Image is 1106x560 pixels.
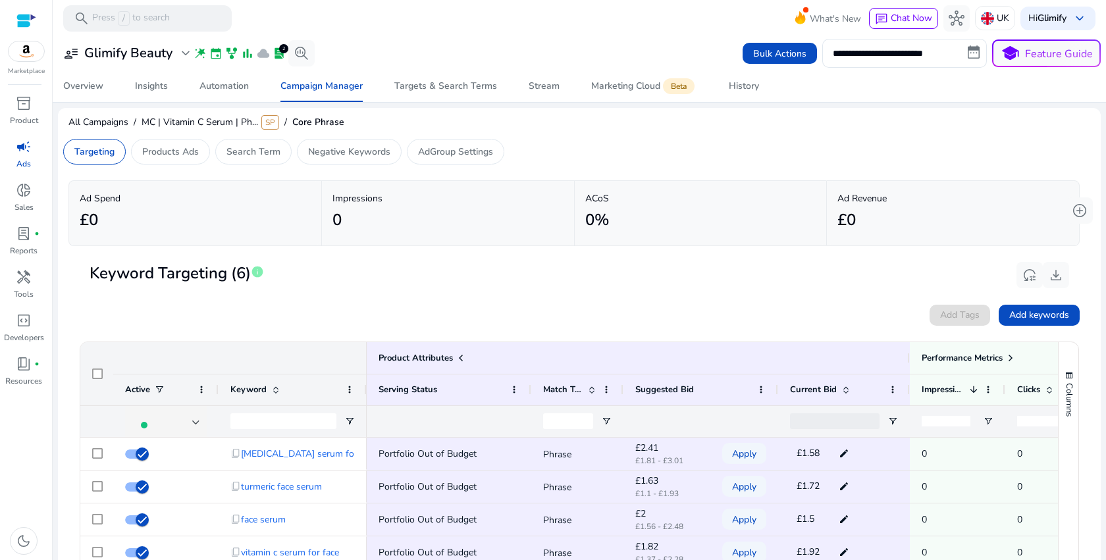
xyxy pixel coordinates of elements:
span: Portfolio Out of Budget [379,513,477,526]
p: £2.41 [635,444,701,452]
b: Glimify [1038,12,1066,24]
span: family_history [225,47,238,60]
span: school [1001,44,1020,63]
span: Match Type [543,384,583,395]
button: chatChat Now [869,8,938,29]
span: Portfolio Out of Budget [379,480,477,493]
span: SP [261,115,279,130]
div: Campaign Manager [280,82,363,91]
div: Marketing Cloud [591,81,697,91]
p: Phrase [543,507,612,534]
mat-icon: edit [835,509,853,529]
h2: £0 [837,211,856,230]
p: Ad Spend [80,191,311,205]
span: event [209,47,223,60]
div: Overview [63,82,103,91]
button: add_circle [1066,197,1093,224]
div: History [729,82,759,91]
p: 0 [922,440,993,467]
input: Keyword Filter Input [230,413,336,429]
span: content_copy [230,481,241,492]
span: 0 [1017,480,1022,493]
span: Suggested Bid [635,384,694,395]
p: Negative Keywords [308,145,390,159]
span: bar_chart [241,47,254,60]
div: Targets & Search Terms [394,82,497,91]
p: Sales [14,201,34,213]
span: search_insights [294,45,309,61]
span: content_copy [230,514,241,524]
span: Product Attributes [379,352,453,364]
p: £1.82 [635,543,701,551]
span: reset_settings [1022,267,1038,283]
button: Open Filter Menu [344,416,355,426]
span: / [279,116,292,128]
span: code_blocks [16,313,32,328]
span: Clicks [1017,384,1040,395]
span: Current Bid [790,384,837,395]
mat-icon: edit [835,444,853,463]
mat-icon: edit [835,476,853,496]
span: lab_profile [273,47,286,60]
span: Performance Metrics [922,352,1003,364]
span: lab_profile [16,226,32,242]
h2: £0 [80,211,98,230]
p: Ad Revenue [837,191,1068,205]
button: Open Filter Menu [601,416,612,426]
span: [MEDICAL_DATA] serum for face [241,440,377,467]
button: Apply [722,509,766,530]
p: Hi [1028,14,1066,23]
h2: 0% [585,211,609,230]
p: Resources [5,375,42,387]
span: Keyword Targeting (6) [90,262,251,285]
span: Apply [732,440,756,467]
span: content_copy [230,448,241,459]
span: 0 [1017,546,1022,559]
img: amazon.svg [9,41,44,61]
p: £1.1 - £1.93 [635,490,701,497]
span: turmeric face serum [241,473,322,500]
button: download [1043,262,1069,288]
p: Press to search [92,11,170,26]
span: Beta [663,78,695,94]
p: £1.56 - £2.48 [635,522,701,530]
span: Keyword [230,384,267,395]
p: Tools [14,288,34,300]
div: Stream [529,82,560,91]
span: cloud [257,47,270,60]
span: Chat Now [891,12,932,24]
button: Apply [722,443,766,464]
div: 2 [279,44,288,53]
div: Automation [199,82,249,91]
p: Products Ads [142,145,199,159]
p: Targeting [74,145,115,159]
p: Developers [4,332,44,344]
img: uk.svg [981,12,994,25]
button: schoolFeature Guide [992,39,1101,67]
p: £2 [635,510,701,518]
span: What's New [810,7,861,30]
p: Phrase [543,441,612,468]
p: Marketplace [8,66,45,76]
p: Phrase [543,474,612,501]
span: Apply [732,473,756,500]
span: Portfolio Out of Budget [379,447,477,460]
span: £1.92 [797,546,820,558]
h3: Glimify Beauty [84,45,172,61]
span: / [118,11,130,26]
span: add_circle [1072,203,1088,218]
span: fiber_manual_record [34,231,39,236]
p: AdGroup Settings [418,145,493,159]
button: Add keywords [999,305,1080,326]
input: Match Type Filter Input [543,413,593,429]
p: £1.81 - £3.01 [635,457,701,465]
span: Add keywords [1009,308,1069,322]
span: 0 [1017,447,1022,460]
button: search_insights [288,40,315,66]
button: Bulk Actions [743,43,817,64]
p: Product [10,115,38,126]
span: / [128,116,142,128]
span: dark_mode [16,533,32,549]
span: Bulk Actions [753,47,806,61]
span: Portfolio Out of Budget [379,546,477,559]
